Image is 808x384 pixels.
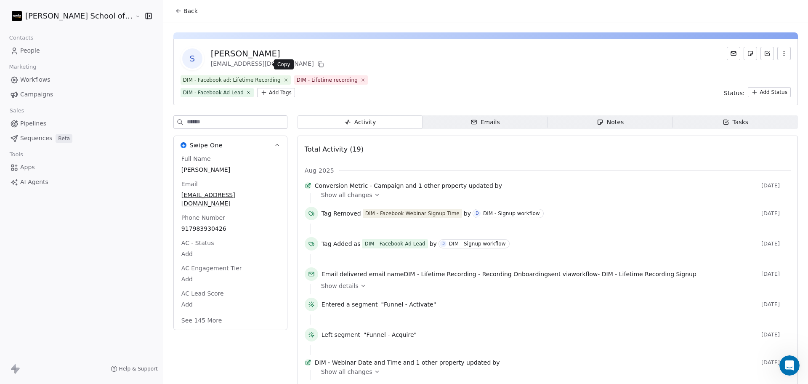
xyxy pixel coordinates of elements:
[761,240,791,247] span: [DATE]
[315,358,401,367] span: DIM - Webinar Date and Time
[761,271,791,277] span: [DATE]
[181,300,279,309] span: Add
[33,13,50,30] img: Profile image for Ram
[5,61,40,73] span: Marketing
[17,60,151,88] p: Hi [PERSON_NAME] 👋
[277,61,290,68] p: Copy
[170,3,203,19] button: Back
[322,331,360,339] span: Left segment
[112,263,168,296] button: Help
[180,239,216,247] span: AC - Status
[779,355,800,376] iframe: Intercom live chat
[12,11,22,21] img: Zeeshan%20Neck%20Print%20Dark.png
[20,75,50,84] span: Workflows
[761,359,791,366] span: [DATE]
[483,211,540,216] div: DIM - Signup workflow
[17,120,151,129] div: Recent message
[354,240,361,248] span: as
[183,7,198,15] span: Back
[7,117,156,131] a: Pipelines
[183,76,281,84] div: DIM - Facebook ad: Lifetime Recording
[5,32,37,44] span: Contacts
[20,90,53,99] span: Campaigns
[476,210,479,217] div: D
[6,104,28,117] span: Sales
[321,368,785,376] a: Show all changes
[322,209,361,218] span: Tag Removed
[17,88,151,103] p: How can we help?
[405,181,493,190] span: and 1 other property updated
[761,210,791,217] span: [DATE]
[145,13,160,29] div: Close
[181,224,279,233] span: 917983930426
[176,313,227,328] button: See 145 More
[364,331,417,339] span: "Funnel - Acquire"
[321,282,359,290] span: Show details
[190,141,223,149] span: Swipe One
[183,89,244,96] div: DIM - Facebook Ad Lead
[6,148,27,161] span: Tools
[211,48,326,59] div: [PERSON_NAME]
[181,275,279,283] span: Add
[403,358,491,367] span: and 1 other property updated
[597,118,624,127] div: Notes
[181,165,279,174] span: [PERSON_NAME]
[322,270,696,278] span: email name sent via workflow -
[53,141,77,150] div: • 8h ago
[7,131,156,145] a: SequencesBeta
[430,240,437,248] span: by
[381,300,436,309] span: "Funnel - Activate"
[322,271,367,277] span: Email delivered
[17,133,34,150] img: Profile image for Ram
[7,88,156,101] a: Campaigns
[70,284,99,290] span: Messages
[180,289,226,298] span: AC Lead Score
[211,59,326,69] div: [EMAIL_ADDRESS][DOMAIN_NAME]
[25,11,133,21] span: [PERSON_NAME] School of Finance LLP
[7,175,156,189] a: AI Agents
[748,87,791,97] button: Add Status
[49,13,66,30] img: Profile image for Harinder
[441,240,445,247] div: D
[174,155,287,330] div: Swipe OneSwipe One
[404,271,548,277] span: DIM - Lifetime Recording - Recording Onboarding
[364,240,425,248] div: DIM - Facebook Ad Lead
[17,13,34,30] img: Profile image for Mrinal
[322,300,378,309] span: Entered a segment
[464,209,471,218] span: by
[20,134,52,143] span: Sequences
[180,213,227,222] span: Phone Number
[7,160,156,174] a: Apps
[257,88,295,97] button: Add Tags
[470,118,500,127] div: Emails
[495,181,502,190] span: by
[37,141,51,150] div: Ram
[17,169,141,178] div: Send us a message
[180,155,213,163] span: Full Name
[305,145,364,153] span: Total Activity (19)
[174,136,287,155] button: Swipe OneSwipe One
[20,46,40,55] span: People
[119,365,158,372] span: Help & Support
[180,264,244,272] span: AC Engagement Tier
[7,44,156,58] a: People
[321,282,785,290] a: Show details
[19,284,37,290] span: Home
[492,358,500,367] span: by
[315,181,404,190] span: Conversion Metric - Campaign
[20,119,46,128] span: Pipelines
[761,331,791,338] span: [DATE]
[761,301,791,308] span: [DATE]
[322,240,352,248] span: Tag Added
[365,210,460,217] div: DIM - Facebook Webinar Signup Time
[133,284,147,290] span: Help
[321,191,785,199] a: Show all changes
[602,271,696,277] span: DIM - Lifetime Recording Signup
[180,180,199,188] span: Email
[10,9,129,23] button: [PERSON_NAME] School of Finance LLP
[8,162,160,185] div: Send us a message
[723,118,749,127] div: Tasks
[182,48,202,69] span: S
[9,126,159,157] div: Profile image for RamLor Ipsumdol, Si amet consectetur adipiscin eli seddoei temporincidi ut labo...
[56,134,72,143] span: Beta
